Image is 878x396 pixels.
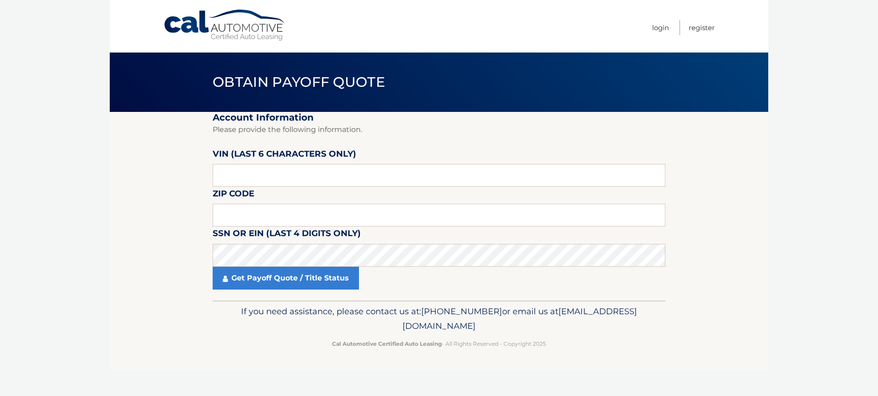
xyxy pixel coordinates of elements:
p: If you need assistance, please contact us at: or email us at [219,304,659,333]
a: Get Payoff Quote / Title Status [213,267,359,290]
span: Obtain Payoff Quote [213,74,385,90]
h2: Account Information [213,112,665,123]
a: Login [652,20,669,35]
p: - All Rights Reserved - Copyright 2025 [219,339,659,348]
strong: Cal Automotive Certified Auto Leasing [332,340,442,347]
label: SSN or EIN (last 4 digits only) [213,227,361,243]
label: VIN (last 6 characters only) [213,147,356,164]
a: Register [689,20,715,35]
span: [PHONE_NUMBER] [421,306,502,317]
p: Please provide the following information. [213,123,665,136]
label: Zip Code [213,187,254,204]
a: Cal Automotive [163,9,287,42]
